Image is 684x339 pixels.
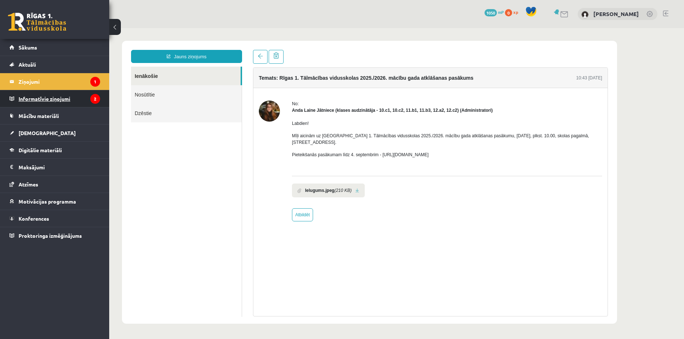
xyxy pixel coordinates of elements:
[9,142,100,158] a: Digitālie materiāli
[19,232,82,239] span: Proktoringa izmēģinājums
[9,210,100,227] a: Konferences
[19,130,76,136] span: [DEMOGRAPHIC_DATA]
[183,105,493,118] p: Mīļi aicinām uz [GEOGRAPHIC_DATA] 1. Tālmācības vidusskolas 2025./2026. mācību gada atklāšanas pa...
[9,227,100,244] a: Proktoringa izmēģinājums
[581,11,589,18] img: Aleksis Āboliņš
[467,47,493,53] div: 10:43 [DATE]
[90,77,100,87] i: 1
[9,193,100,210] a: Motivācijas programma
[9,159,100,176] a: Maksājumi
[19,61,36,68] span: Aktuāli
[9,107,100,124] a: Mācību materiāli
[513,9,518,15] span: xp
[183,92,493,99] p: Labdien!
[225,159,242,166] i: (210 KB)
[19,73,100,90] legend: Ziņojumi
[196,159,225,166] b: Ielugums.jpeg
[22,76,133,94] a: Dzēstie
[19,198,76,205] span: Motivācijas programma
[22,57,133,76] a: Nosūtītie
[19,159,100,176] legend: Maksājumi
[150,72,171,94] img: Anda Laine Jātniece (klases audzinātāja - 10.c1, 10.c2, 11.b1, 11.b3, 12.a2, 12.c2)
[485,9,504,15] a: 1050 mP
[19,181,38,188] span: Atzīmes
[22,22,133,35] a: Jauns ziņojums
[8,13,66,31] a: Rīgas 1. Tālmācības vidusskola
[9,176,100,193] a: Atzīmes
[19,44,37,51] span: Sākums
[498,9,504,15] span: mP
[505,9,522,15] a: 0 xp
[150,47,364,53] h4: Temats: Rīgas 1. Tālmācības vidusskolas 2025./2026. mācību gada atklāšanas pasākums
[90,94,100,104] i: 2
[19,113,59,119] span: Mācību materiāli
[183,72,493,79] div: No:
[19,147,62,153] span: Digitālie materiāli
[19,215,49,222] span: Konferences
[183,123,493,130] p: Pieteikšanās pasākumam līdz 4. septembrim - [URL][DOMAIN_NAME]
[183,80,384,85] strong: Anda Laine Jātniece (klases audzinātāja - 10.c1, 10.c2, 11.b1, 11.b3, 12.a2, 12.c2) (Administratori)
[9,56,100,73] a: Aktuāli
[9,39,100,56] a: Sākums
[505,9,512,16] span: 0
[22,39,131,57] a: Ienākošie
[9,73,100,90] a: Ziņojumi1
[183,180,204,193] a: Atbildēt
[9,90,100,107] a: Informatīvie ziņojumi2
[485,9,497,16] span: 1050
[593,10,639,17] a: [PERSON_NAME]
[9,125,100,141] a: [DEMOGRAPHIC_DATA]
[19,90,100,107] legend: Informatīvie ziņojumi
